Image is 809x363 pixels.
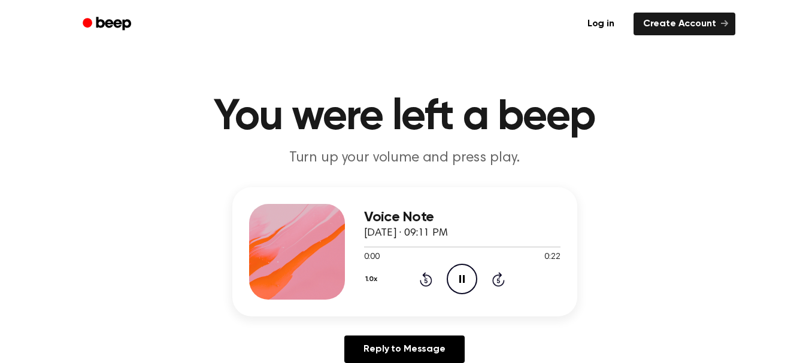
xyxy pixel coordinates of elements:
a: Log in [575,10,626,38]
a: Create Account [634,13,735,35]
h1: You were left a beep [98,96,711,139]
span: 0:22 [544,251,560,264]
a: Beep [74,13,142,36]
button: 1.0x [364,269,382,289]
span: [DATE] · 09:11 PM [364,228,448,239]
p: Turn up your volume and press play. [175,148,635,168]
a: Reply to Message [344,335,464,363]
h3: Voice Note [364,209,560,225]
span: 0:00 [364,251,380,264]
